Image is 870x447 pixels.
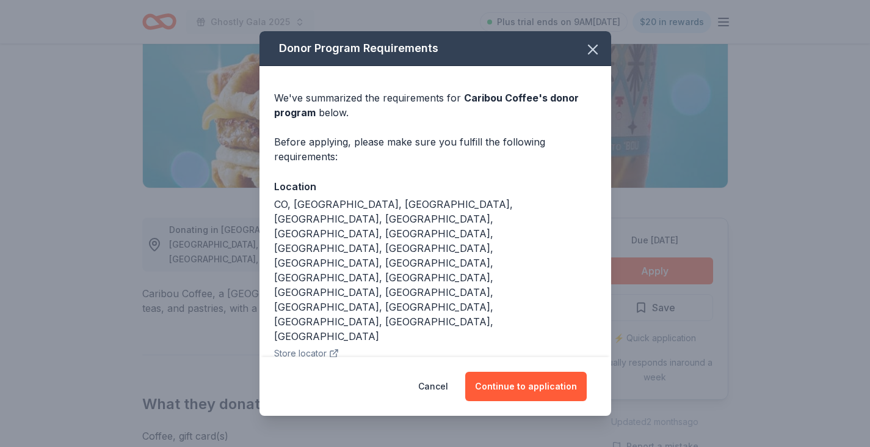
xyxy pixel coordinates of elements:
button: Cancel [418,372,448,401]
div: Location [274,179,596,194]
div: Donor Program Requirements [259,31,611,66]
button: Continue to application [465,372,587,401]
div: CO, [GEOGRAPHIC_DATA], [GEOGRAPHIC_DATA], [GEOGRAPHIC_DATA], [GEOGRAPHIC_DATA], [GEOGRAPHIC_DATA]... [274,197,596,344]
div: Before applying, please make sure you fulfill the following requirements: [274,135,596,164]
button: Store locator [274,346,339,361]
div: We've summarized the requirements for below. [274,91,596,120]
